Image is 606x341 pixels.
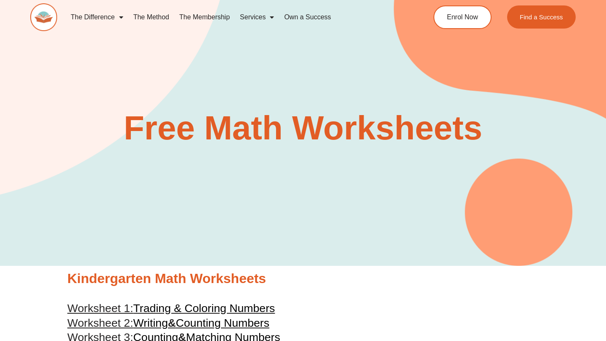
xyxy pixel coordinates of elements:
span: Trading & Coloring Numbers [133,302,275,315]
span: Counting Numbers [176,317,269,329]
span: Find a Success [520,14,563,20]
span: Writing [133,317,168,329]
a: The Difference [66,8,128,27]
a: Find a Success [507,5,576,29]
a: The Method [128,8,174,27]
span: Worksheet 2: [67,317,133,329]
span: Enrol Now [447,14,478,21]
h2: Kindergarten Math Worksheets [67,270,539,288]
a: Enrol Now [433,5,492,29]
a: Own a Success [279,8,336,27]
a: The Membership [174,8,235,27]
span: Worksheet 1: [67,302,133,315]
a: Worksheet 1:Trading & Coloring Numbers [67,302,275,315]
nav: Menu [66,8,402,27]
a: Services [235,8,279,27]
h2: Free Math Worksheets [63,111,543,145]
a: Worksheet 2:Writing&Counting Numbers [67,317,269,329]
